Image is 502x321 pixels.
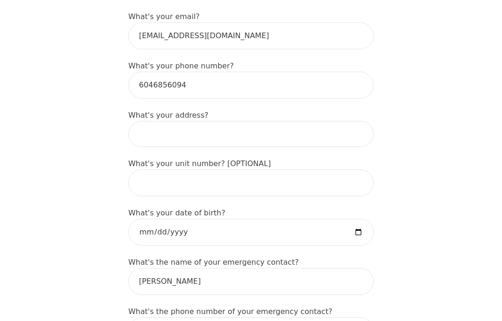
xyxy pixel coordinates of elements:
label: What's your email? [128,12,200,21]
label: What's your unit number? [OPTIONAL] [128,159,271,168]
label: What's your address? [128,111,208,120]
label: What's your date of birth? [128,208,225,217]
input: Date of Birth [128,219,374,246]
label: What's your phone number? [128,61,234,70]
label: What's the name of your emergency contact? [128,258,299,267]
label: What's the phone number of your emergency contact? [128,307,332,316]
